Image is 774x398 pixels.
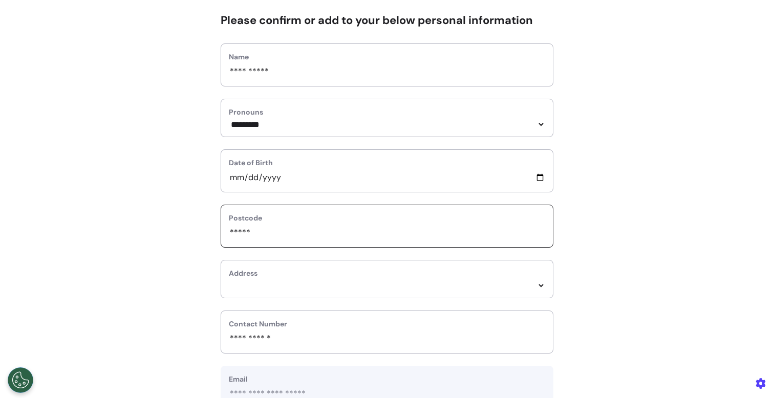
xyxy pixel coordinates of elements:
label: Email [229,374,545,385]
button: Open Preferences [8,367,33,393]
label: Pronouns [229,107,545,118]
label: Address [229,268,545,279]
label: Contact Number [229,319,545,329]
label: Name [229,52,545,62]
h2: Please confirm or add to your below personal information [221,14,553,27]
label: Date of Birth [229,158,545,168]
label: Postcode [229,213,545,224]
